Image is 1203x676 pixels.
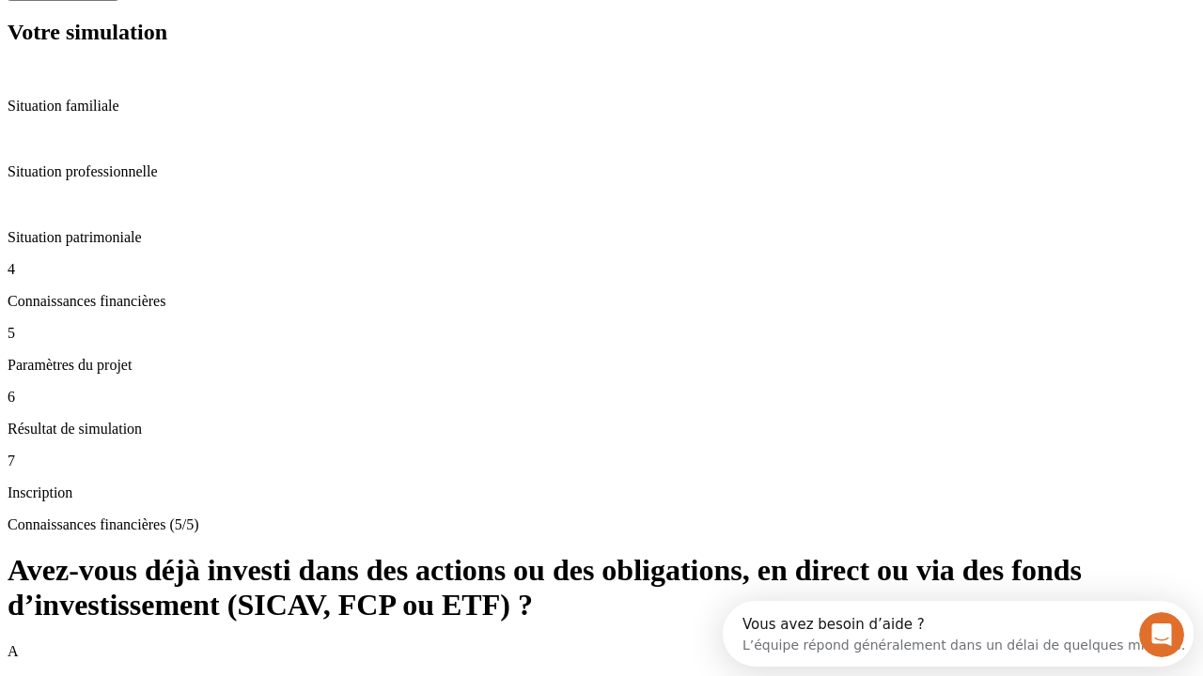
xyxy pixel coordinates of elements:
iframe: Intercom live chat discovery launcher [723,601,1194,667]
p: Situation patrimoniale [8,229,1195,246]
p: 4 [8,261,1195,278]
p: 6 [8,389,1195,406]
p: Paramètres du projet [8,357,1195,374]
p: Résultat de simulation [8,421,1195,438]
p: Situation professionnelle [8,163,1195,180]
div: Vous avez besoin d’aide ? [20,16,462,31]
p: A [8,643,1195,660]
h1: Avez-vous déjà investi dans des actions ou des obligations, en direct ou via des fonds d’investis... [8,553,1195,622]
iframe: Intercom live chat [1139,612,1184,657]
p: Situation familiale [8,98,1195,115]
div: L’équipe répond généralement dans un délai de quelques minutes. [20,31,462,51]
h2: Votre simulation [8,20,1195,45]
div: Ouvrir le Messenger Intercom [8,8,518,59]
p: 5 [8,325,1195,342]
p: Inscription [8,484,1195,501]
p: Connaissances financières (5/5) [8,516,1195,533]
p: 7 [8,453,1195,469]
p: Connaissances financières [8,293,1195,310]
